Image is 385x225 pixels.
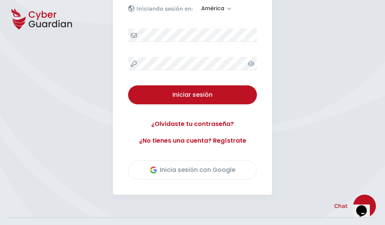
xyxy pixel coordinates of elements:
a: ¿Olvidaste tu contraseña? [128,120,257,129]
iframe: chat widget [353,195,377,217]
a: ¿No tienes una cuenta? Regístrate [128,136,257,145]
div: Inicia sesión con Google [150,165,235,175]
div: Iniciar sesión [134,90,251,99]
button: Inicia sesión con Google [128,160,257,179]
button: Iniciar sesión [128,85,257,104]
span: Chat [334,201,347,211]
